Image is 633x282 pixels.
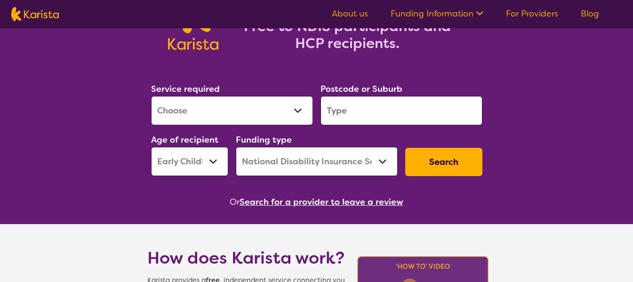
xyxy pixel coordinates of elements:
a: Blog [581,8,599,19]
iframe: Chat Window [591,242,620,272]
label: Postcode or Suburb [321,83,402,95]
button: Search for a provider to leave a review [240,195,403,209]
a: Funding Information [391,8,483,19]
label: Funding type [236,134,292,145]
a: About us [332,8,368,19]
button: Search [405,148,482,176]
h2: Free to NDIS participants and HCP recipients. [230,18,465,52]
label: Service required [151,83,220,95]
input: Type [321,96,482,125]
a: For Providers [506,8,558,19]
img: Karista logo [11,7,59,21]
span: Or [230,195,240,209]
h1: How does Karista work? [147,247,345,269]
label: Age of recipient [151,134,218,145]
